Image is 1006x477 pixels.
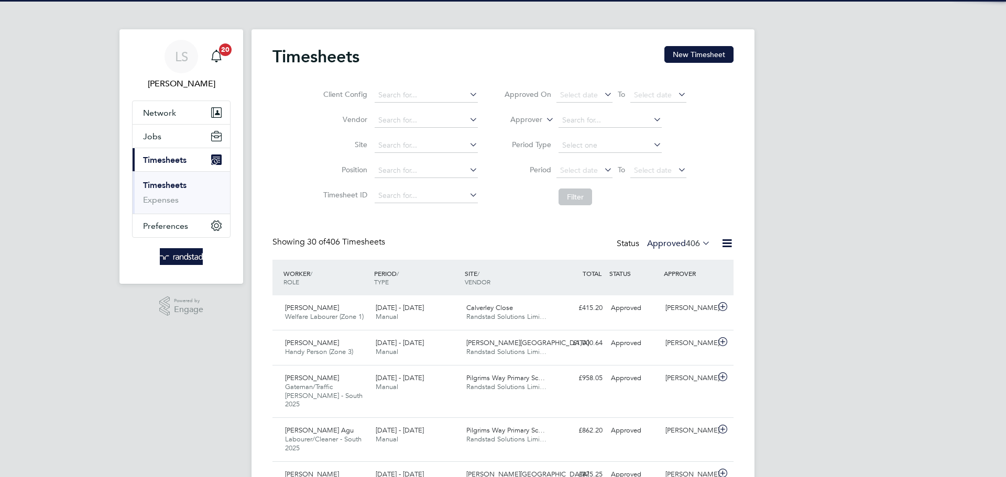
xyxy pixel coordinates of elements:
div: [PERSON_NAME] [661,422,716,439]
span: Calverley Close [466,303,513,312]
span: Gateman/Traffic [PERSON_NAME] - South 2025 [285,382,363,409]
a: Go to home page [132,248,231,265]
span: [PERSON_NAME] [285,338,339,347]
img: randstad-logo-retina.png [160,248,203,265]
div: PERIOD [371,264,462,291]
span: [DATE] - [DATE] [376,426,424,435]
button: Jobs [133,125,230,148]
label: Approver [495,115,542,125]
div: Showing [272,237,387,248]
label: Position [320,165,367,174]
span: 30 of [307,237,326,247]
input: Search for... [375,88,478,103]
span: VENDOR [465,278,490,286]
a: Timesheets [143,180,187,190]
span: ROLE [283,278,299,286]
div: Approved [607,370,661,387]
span: [PERSON_NAME] [285,303,339,312]
label: Site [320,140,367,149]
span: / [397,269,399,278]
nav: Main navigation [119,29,243,284]
input: Search for... [375,138,478,153]
div: Status [617,237,713,251]
span: Timesheets [143,155,187,165]
span: Preferences [143,221,188,231]
a: Expenses [143,195,179,205]
span: / [310,269,312,278]
span: Handy Person (Zone 3) [285,347,353,356]
span: To [615,163,628,176]
span: Pilgrims Way Primary Sc… [466,373,545,382]
h2: Timesheets [272,46,359,67]
span: Manual [376,382,398,391]
span: Randstad Solutions Limi… [466,435,546,443]
label: Approved [647,238,710,249]
span: Welfare Labourer (Zone 1) [285,312,364,321]
div: £415.20 [552,299,607,317]
button: Timesheets [133,148,230,171]
span: Lewis Saunders [132,77,231,90]
span: Labourer/Cleaner - South 2025 [285,435,362,452]
label: Approved On [504,90,551,99]
div: APPROVER [661,264,716,283]
a: Powered byEngage [159,296,204,316]
div: [PERSON_NAME] [661,370,716,387]
span: Engage [174,305,203,314]
input: Select one [559,138,662,153]
span: Manual [376,347,398,356]
label: Vendor [320,115,367,124]
span: [PERSON_NAME][GEOGRAPHIC_DATA] [466,338,589,347]
span: LS [175,50,188,63]
span: 406 Timesheets [307,237,385,247]
div: WORKER [281,264,371,291]
span: Randstad Solutions Limi… [466,312,546,321]
div: STATUS [607,264,661,283]
span: [DATE] - [DATE] [376,338,424,347]
span: Select date [560,165,598,175]
label: Client Config [320,90,367,99]
span: [DATE] - [DATE] [376,303,424,312]
button: New Timesheet [664,46,734,63]
span: Jobs [143,131,161,141]
span: Randstad Solutions Limi… [466,382,546,391]
div: [PERSON_NAME] [661,299,716,317]
span: [DATE] - [DATE] [376,373,424,382]
div: £862.20 [552,422,607,439]
label: Timesheet ID [320,190,367,199]
label: Period Type [504,140,551,149]
span: Manual [376,312,398,321]
span: Select date [634,165,672,175]
div: Approved [607,335,661,352]
div: [PERSON_NAME] [661,335,716,352]
span: Randstad Solutions Limi… [466,347,546,356]
span: Select date [634,90,672,99]
input: Search for... [559,113,662,128]
div: £958.05 [552,370,607,387]
a: 20 [206,40,227,73]
button: Filter [559,188,592,205]
span: [PERSON_NAME] [285,373,339,382]
a: LS[PERSON_NAME] [132,40,231,90]
span: 406 [686,238,700,249]
span: / [477,269,479,278]
span: [PERSON_NAME] Agu [285,426,354,435]
span: Select date [560,90,598,99]
div: Timesheets [133,171,230,214]
button: Preferences [133,214,230,237]
input: Search for... [375,113,478,128]
div: Approved [607,299,661,317]
input: Search for... [375,188,478,203]
div: SITE [462,264,553,291]
span: TOTAL [583,269,602,278]
span: TYPE [374,278,389,286]
span: Manual [376,435,398,443]
div: £1,000.64 [552,335,607,352]
input: Search for... [375,163,478,178]
label: Period [504,165,551,174]
button: Network [133,101,230,124]
span: Powered by [174,296,203,305]
span: To [615,87,628,101]
span: Network [143,108,176,118]
div: Approved [607,422,661,439]
span: 20 [219,43,232,56]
